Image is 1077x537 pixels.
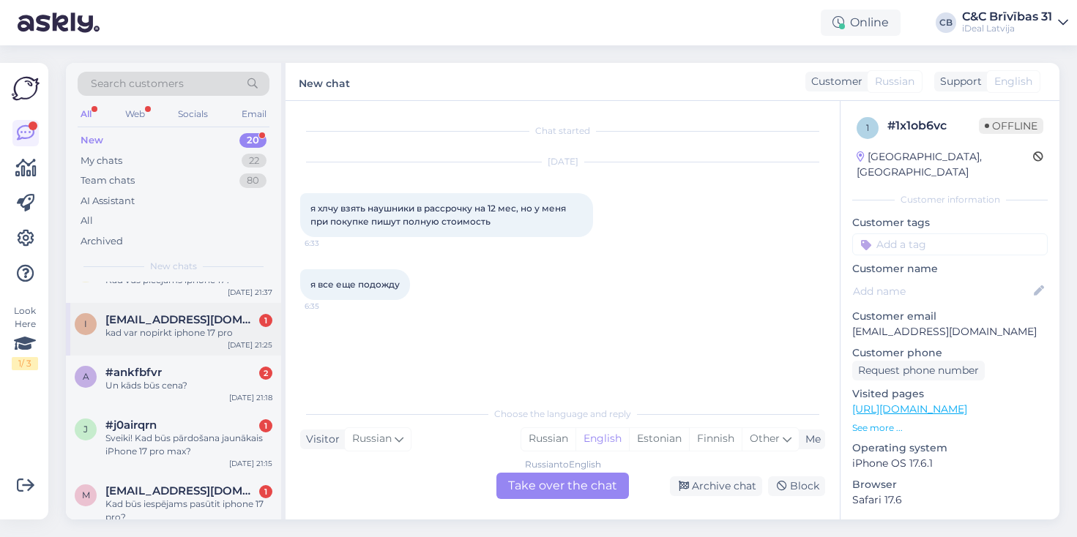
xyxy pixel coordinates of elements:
[934,74,982,89] div: Support
[91,76,184,91] span: Search customers
[259,419,272,432] div: 1
[83,371,89,382] span: a
[857,149,1033,180] div: [GEOGRAPHIC_DATA], [GEOGRAPHIC_DATA]
[81,234,123,249] div: Archived
[105,418,157,432] span: #j0airqrn
[81,133,103,148] div: New
[305,301,359,312] span: 6:35
[852,215,1048,230] p: Customer tags
[750,432,780,445] span: Other
[310,279,400,290] span: я все еще подожду
[228,287,272,298] div: [DATE] 21:37
[259,314,272,327] div: 1
[853,283,1031,299] input: Add name
[852,386,1048,402] p: Visited pages
[84,318,87,329] span: i
[670,476,762,496] div: Archive chat
[852,261,1048,277] p: Customer name
[12,304,38,370] div: Look Here
[994,74,1032,89] span: English
[259,367,272,380] div: 2
[962,11,1068,34] a: C&C Brīvības 31iDeal Latvija
[821,10,901,36] div: Online
[81,194,135,209] div: AI Assistant
[962,23,1052,34] div: iDeal Latvija
[629,428,689,450] div: Estonian
[105,326,272,339] div: kad var nopirkt iphone 17 pro
[852,456,1048,471] p: iPhone OS 17.6.1
[299,72,350,91] label: New chat
[105,432,272,458] div: Sveiki! Kad būs pārdošana jaunākais iPhone 17 pro max?
[229,458,272,469] div: [DATE] 21:15
[229,392,272,403] div: [DATE] 21:18
[852,361,985,380] div: Request phone number
[78,105,94,124] div: All
[979,118,1043,134] span: Offline
[105,497,272,524] div: Kad būs iespējams pasūtit iphone 17 pro?
[852,345,1048,361] p: Customer phone
[12,357,38,370] div: 1 / 3
[852,492,1048,508] p: Safari 17.6
[887,117,979,135] div: # 1x1ob6vc
[105,484,258,497] span: minings8717@gmail.com
[175,105,211,124] div: Socials
[239,105,269,124] div: Email
[852,324,1048,339] p: [EMAIL_ADDRESS][DOMAIN_NAME]
[852,477,1048,492] p: Browser
[105,366,162,379] span: #ankfbfvr
[521,428,575,450] div: Russian
[852,309,1048,324] p: Customer email
[852,402,967,416] a: [URL][DOMAIN_NAME]
[962,11,1052,23] div: C&C Brīvības 31
[310,203,568,227] span: я хлчу взять наушники в рассрочку на 12 мес, но у меня при покупке пишут полную стоимость
[12,75,40,102] img: Askly Logo
[936,12,956,33] div: CB
[105,379,272,392] div: Un kāds būs cena?
[852,440,1048,456] p: Operating system
[866,122,869,133] span: 1
[228,339,272,350] div: [DATE] 21:25
[259,485,272,498] div: 1
[352,431,392,447] span: Russian
[875,74,914,89] span: Russian
[150,260,197,273] span: New chats
[300,124,825,138] div: Chat started
[852,421,1048,435] p: See more ...
[689,428,742,450] div: Finnish
[800,432,821,447] div: Me
[81,154,122,168] div: My chats
[242,154,267,168] div: 22
[525,458,601,471] div: Russian to English
[82,489,90,500] span: m
[239,133,267,148] div: 20
[852,193,1048,206] div: Customer information
[300,408,825,421] div: Choose the language and reply
[805,74,862,89] div: Customer
[852,233,1048,255] input: Add a tag
[81,173,135,188] div: Team chats
[300,432,340,447] div: Visitor
[305,238,359,249] span: 6:33
[496,473,629,499] div: Take over the chat
[239,173,267,188] div: 80
[81,214,93,228] div: All
[105,313,258,326] span: iridanovs@gmail.com
[83,424,88,435] span: j
[575,428,629,450] div: English
[768,476,825,496] div: Block
[122,105,148,124] div: Web
[300,155,825,168] div: [DATE]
